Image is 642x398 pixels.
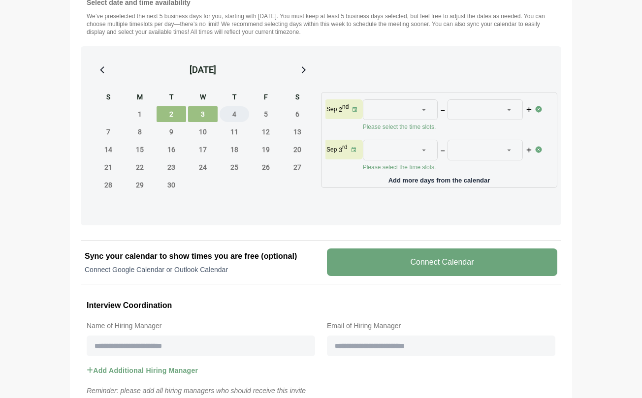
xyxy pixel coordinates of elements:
span: Friday, September 12, 2025 [251,124,281,140]
span: Sunday, September 14, 2025 [94,142,123,157]
span: Monday, September 22, 2025 [125,159,155,175]
strong: 2 [339,106,342,113]
span: Wednesday, September 24, 2025 [188,159,218,175]
span: Wednesday, September 10, 2025 [188,124,218,140]
span: Thursday, September 18, 2025 [220,142,249,157]
sup: rd [342,144,348,151]
span: Tuesday, September 2, 2025 [157,106,186,122]
h3: Interview Coordination [87,299,555,312]
span: Friday, September 26, 2025 [251,159,281,175]
span: Wednesday, September 17, 2025 [188,142,218,157]
span: Friday, September 19, 2025 [251,142,281,157]
p: Sep [326,146,337,153]
span: Monday, September 1, 2025 [125,106,155,122]
div: S [283,92,312,104]
div: T [157,92,186,104]
label: Email of Hiring Manager [327,320,555,332]
p: Reminder: please add all hiring managers who should receive this invite [81,385,561,397]
v-button: Connect Calendar [327,248,557,276]
div: T [220,92,249,104]
p: Sep [326,105,337,113]
p: Please select the time slots. [363,163,535,171]
span: Tuesday, September 30, 2025 [157,177,186,193]
span: Saturday, September 20, 2025 [283,142,312,157]
span: Monday, September 15, 2025 [125,142,155,157]
span: Tuesday, September 16, 2025 [157,142,186,157]
label: Name of Hiring Manager [87,320,315,332]
p: Add more days from the calendar [325,173,553,184]
span: Monday, September 29, 2025 [125,177,155,193]
p: Please select the time slots. [363,123,535,131]
div: S [94,92,123,104]
h2: Sync your calendar to show times you are free (optional) [85,250,315,262]
span: Monday, September 8, 2025 [125,124,155,140]
div: M [125,92,155,104]
span: Thursday, September 25, 2025 [220,159,249,175]
span: Thursday, September 4, 2025 [220,106,249,122]
div: F [251,92,281,104]
span: Saturday, September 6, 2025 [283,106,312,122]
span: Wednesday, September 3, 2025 [188,106,218,122]
span: Friday, September 5, 2025 [251,106,281,122]
span: Sunday, September 21, 2025 [94,159,123,175]
span: Sunday, September 28, 2025 [94,177,123,193]
sup: nd [342,103,349,110]
p: Connect Google Calendar or Outlook Calendar [85,265,315,275]
span: Sunday, September 7, 2025 [94,124,123,140]
span: Tuesday, September 9, 2025 [157,124,186,140]
span: Thursday, September 11, 2025 [220,124,249,140]
div: [DATE] [190,63,216,77]
span: Saturday, September 13, 2025 [283,124,312,140]
strong: 3 [339,147,342,153]
span: Saturday, September 27, 2025 [283,159,312,175]
span: Tuesday, September 23, 2025 [157,159,186,175]
button: Add Additional Hiring Manager [87,356,198,385]
p: We’ve preselected the next 5 business days for you, starting with [DATE]. You must keep at least ... [87,12,555,36]
div: W [188,92,218,104]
